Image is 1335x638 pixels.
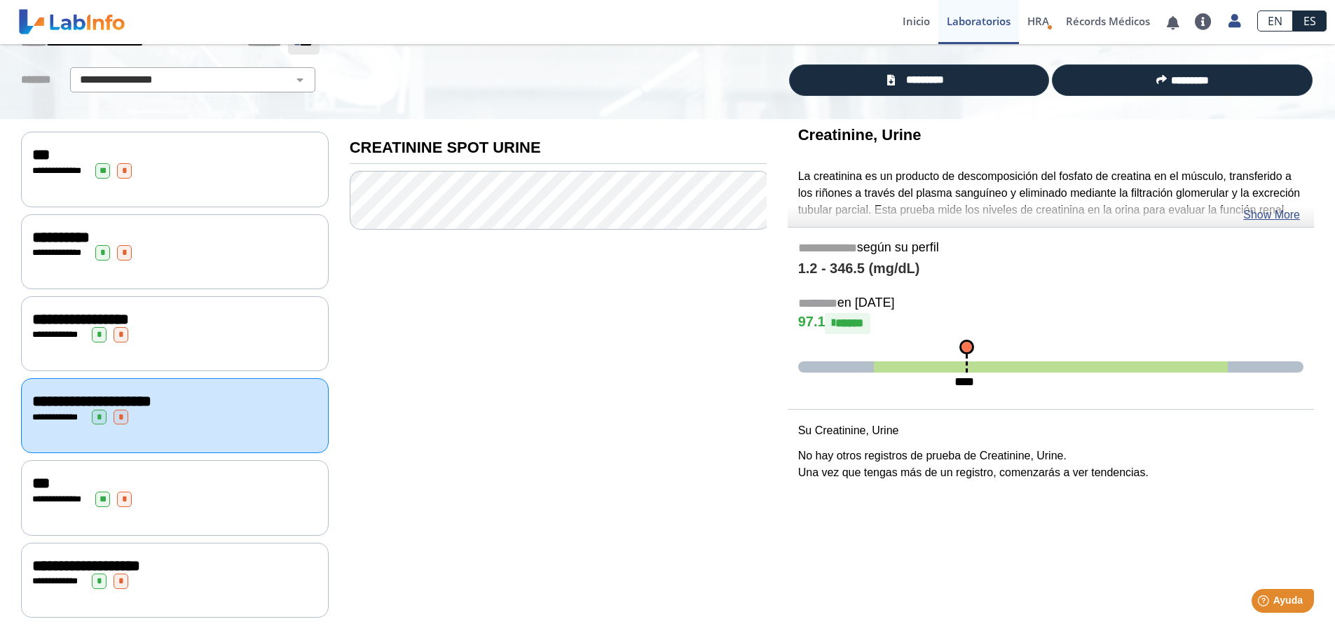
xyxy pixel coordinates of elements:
b: CREATININE SPOT URINE [350,139,541,156]
h5: en [DATE] [798,296,1303,312]
span: HRA [1027,14,1049,28]
a: Show More [1243,207,1300,223]
h4: 1.2 - 346.5 (mg/dL) [798,261,1303,277]
h5: según su perfil [798,240,1303,256]
b: Creatinine, Urine [798,126,922,144]
h4: 97.1 [798,313,1303,334]
p: La creatinina es un producto de descomposición del fosfato de creatina en el músculo, transferido... [798,168,1303,219]
a: EN [1257,11,1293,32]
p: No hay otros registros de prueba de Creatinine, Urine. Una vez que tengas más de un registro, com... [798,448,1303,481]
p: Su Creatinine, Urine [798,422,1303,439]
a: ES [1293,11,1327,32]
iframe: Help widget launcher [1210,583,1320,623]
